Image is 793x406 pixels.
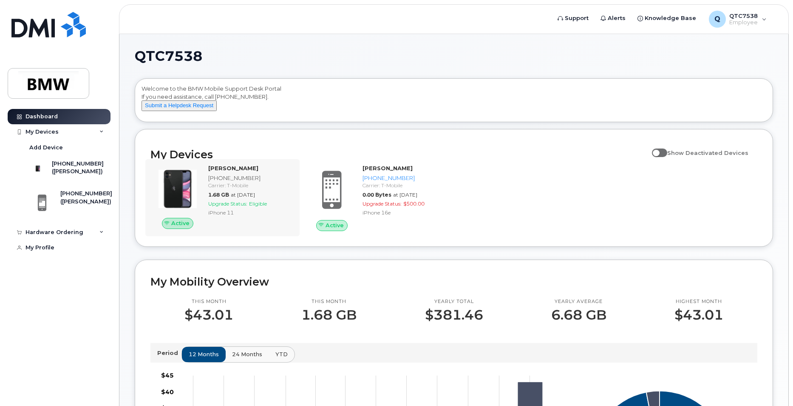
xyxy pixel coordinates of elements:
[363,174,445,182] div: [PHONE_NUMBER]
[157,349,181,357] p: Period
[425,307,483,323] p: $381.46
[363,192,391,198] span: 0.00 Bytes
[184,298,233,305] p: This month
[184,307,233,323] p: $43.01
[363,182,445,189] div: Carrier: T-Mobile
[208,200,247,207] span: Upgrade Status:
[161,388,174,396] tspan: $40
[135,50,202,63] span: QTC7538
[150,164,295,229] a: Active[PERSON_NAME][PHONE_NUMBER]Carrier: T-Mobile1.68 GBat [DATE]Upgrade Status:EligibleiPhone 11
[305,164,449,231] a: Active[PERSON_NAME][PHONE_NUMBER]Carrier: T-Mobile0.00 Bytesat [DATE]Upgrade Status:$500.00iPhone...
[393,192,417,198] span: at [DATE]
[208,174,291,182] div: [PHONE_NUMBER]
[674,307,723,323] p: $43.01
[403,200,425,207] span: $500.00
[161,372,174,379] tspan: $45
[301,298,357,305] p: This month
[208,209,291,216] div: iPhone 11
[142,102,217,109] a: Submit a Helpdesk Request
[142,100,217,111] button: Submit a Helpdesk Request
[326,221,344,229] span: Active
[363,165,413,172] strong: [PERSON_NAME]
[674,298,723,305] p: Highest month
[157,169,198,209] img: iPhone_11.jpg
[756,369,787,400] iframe: Messenger Launcher
[363,200,402,207] span: Upgrade Status:
[232,350,262,358] span: 24 months
[208,165,258,172] strong: [PERSON_NAME]
[275,350,288,358] span: YTD
[208,192,229,198] span: 1.68 GB
[208,182,291,189] div: Carrier: T-Mobile
[425,298,483,305] p: Yearly total
[667,149,748,156] span: Show Deactivated Devices
[249,200,267,207] span: Eligible
[652,145,659,152] input: Show Deactivated Devices
[301,307,357,323] p: 1.68 GB
[150,148,648,161] h2: My Devices
[363,209,445,216] div: iPhone 16e
[171,219,190,227] span: Active
[551,307,606,323] p: 6.68 GB
[150,275,757,288] h2: My Mobility Overview
[142,85,766,119] div: Welcome to the BMW Mobile Support Desk Portal If you need assistance, call [PHONE_NUMBER].
[551,298,606,305] p: Yearly average
[231,192,255,198] span: at [DATE]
